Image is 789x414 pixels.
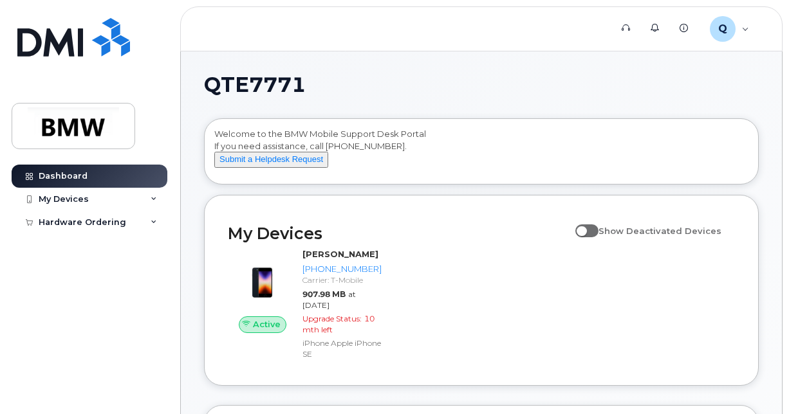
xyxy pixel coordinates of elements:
[302,274,382,285] div: Carrier: T-Mobile
[302,249,378,259] strong: [PERSON_NAME]
[302,289,356,310] span: at [DATE]
[253,318,281,330] span: Active
[214,152,328,168] button: Submit a Helpdesk Request
[302,263,382,275] div: [PHONE_NUMBER]
[214,154,328,164] a: Submit a Helpdesk Request
[575,219,586,229] input: Show Deactivated Devices
[302,314,362,323] span: Upgrade Status:
[214,128,748,179] div: Welcome to the BMW Mobile Support Desk Portal If you need assistance, call [PHONE_NUMBER].
[302,314,375,334] span: 10 mth left
[302,337,382,359] div: iPhone Apple iPhone SE
[599,226,721,236] span: Show Deactivated Devices
[238,255,287,303] img: image20231002-3703462-10zne2t.jpeg
[733,358,779,404] iframe: Messenger Launcher
[302,289,346,299] span: 907.98 MB
[204,75,306,94] span: QTE7771
[228,248,387,362] a: Active[PERSON_NAME][PHONE_NUMBER]Carrier: T-Mobile907.98 MBat [DATE]Upgrade Status:10 mth leftiPh...
[228,224,569,243] h2: My Devices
